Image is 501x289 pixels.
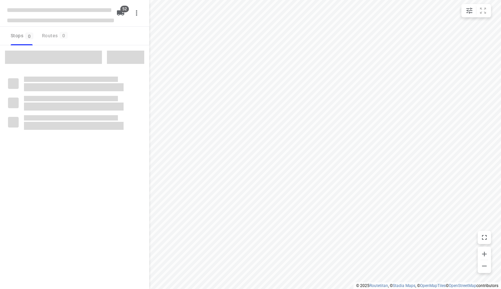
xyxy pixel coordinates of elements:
a: Stadia Maps [393,283,415,288]
a: Routetitan [369,283,388,288]
a: OpenStreetMap [449,283,476,288]
a: OpenMapTiles [420,283,446,288]
button: Map settings [463,4,476,17]
li: © 2025 , © , © © contributors [356,283,498,288]
div: small contained button group [461,4,491,17]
